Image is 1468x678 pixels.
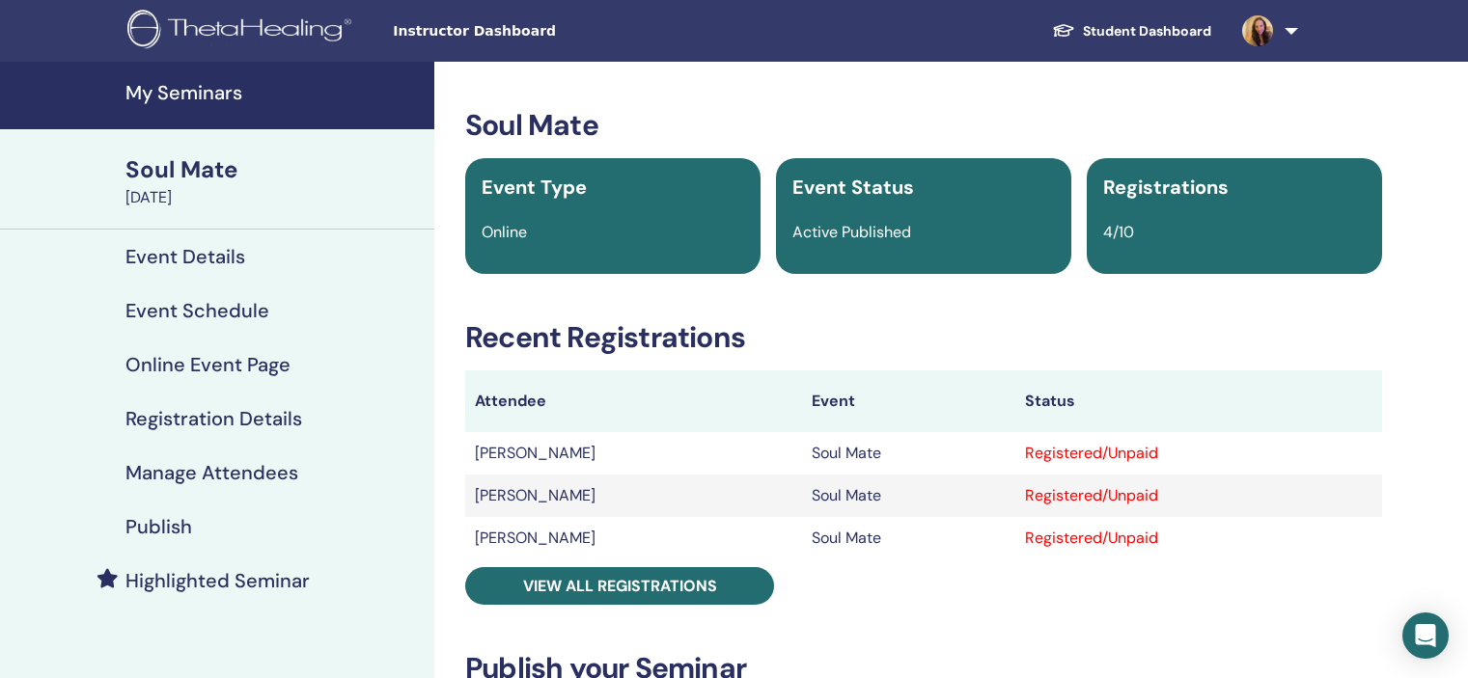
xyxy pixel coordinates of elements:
td: Soul Mate [802,517,1015,559]
span: 4/10 [1103,222,1134,242]
span: Instructor Dashboard [393,21,682,41]
img: logo.png [127,10,358,53]
div: Registered/Unpaid [1025,527,1372,550]
h4: Registration Details [125,407,302,430]
span: Registrations [1103,175,1229,200]
div: Registered/Unpaid [1025,442,1372,465]
td: Soul Mate [802,432,1015,475]
div: Soul Mate [125,153,423,186]
th: Attendee [465,370,802,432]
th: Event [802,370,1015,432]
div: [DATE] [125,186,423,209]
img: graduation-cap-white.svg [1052,22,1075,39]
span: View all registrations [523,576,717,596]
h4: My Seminars [125,81,423,104]
a: View all registrations [465,567,774,605]
a: Student Dashboard [1037,14,1227,49]
th: Status [1015,370,1382,432]
td: [PERSON_NAME] [465,517,802,559]
span: Event Status [792,175,914,200]
img: default.jpg [1242,15,1273,46]
h3: Soul Mate [465,108,1382,143]
div: Open Intercom Messenger [1402,612,1449,659]
h4: Online Event Page [125,353,291,376]
td: [PERSON_NAME] [465,475,802,517]
td: [PERSON_NAME] [465,432,802,475]
h4: Event Details [125,245,245,268]
span: Event Type [482,175,587,200]
td: Soul Mate [802,475,1015,517]
div: Registered/Unpaid [1025,484,1372,507]
h4: Publish [125,515,192,538]
h4: Event Schedule [125,299,269,322]
span: Online [482,222,527,242]
h3: Recent Registrations [465,320,1382,355]
h4: Manage Attendees [125,461,298,484]
a: Soul Mate[DATE] [114,153,434,209]
h4: Highlighted Seminar [125,569,310,592]
span: Active Published [792,222,911,242]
